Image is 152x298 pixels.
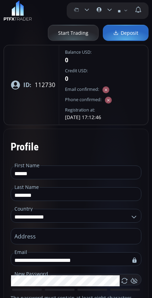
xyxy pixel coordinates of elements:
fieldset: 0 [65,49,91,64]
img: LOGO [3,0,32,21]
a: Deposit [103,25,149,41]
legend: Credit USD: [65,68,88,74]
legend: Registration at: [65,107,95,114]
legend: Balance USD: [65,49,91,56]
div: Profile [11,136,141,158]
label: Phone confirmed: [65,97,101,104]
span: Deposit [113,29,138,36]
fieldset: 0 [65,68,88,83]
b: ID: [23,81,31,89]
div: 112730 [8,45,59,125]
fieldset: [DATE] 17:12:46 [65,107,101,121]
label: Email confirmed: [65,86,99,93]
a: Start Trading [48,25,99,41]
span: Start Trading [58,29,88,36]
